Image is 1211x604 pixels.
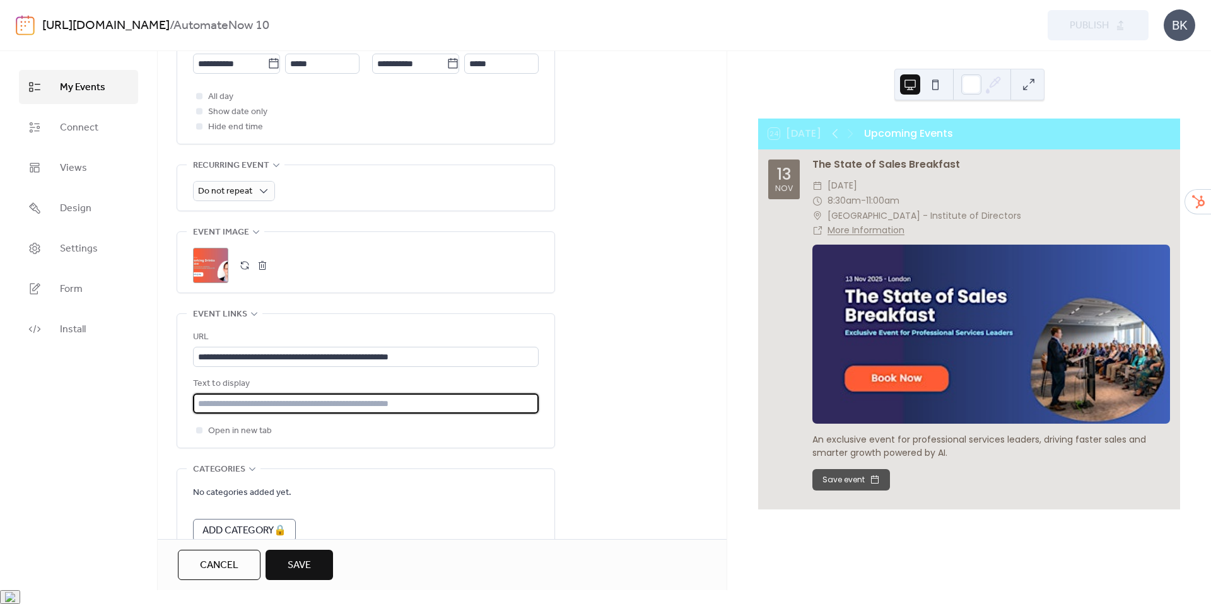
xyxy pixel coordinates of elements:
span: Install [60,322,86,337]
span: Cancel [200,558,238,573]
span: Categories [193,462,245,477]
span: Save [288,558,311,573]
span: Design [60,201,91,216]
span: Open in new tab [208,424,272,439]
a: Form [19,272,138,306]
span: Show date only [208,105,267,120]
div: Text to display [193,376,536,392]
div: ​ [812,194,822,209]
button: Save [266,550,333,580]
span: 8:30am [828,194,861,209]
b: AutomateNow 10 [173,14,269,38]
div: Upcoming Events [864,126,953,141]
img: logo [16,15,35,35]
div: ​ [812,209,822,224]
a: Install [19,312,138,346]
div: An exclusive event for professional services leaders, driving faster sales and smarter growth pow... [812,433,1170,460]
div: 13 [776,166,792,182]
span: 11:00am [866,194,899,209]
span: Settings [60,241,98,257]
a: My Events [19,70,138,104]
span: Form [60,282,83,297]
a: The State of Sales Breakfast [812,157,960,171]
a: Connect [19,110,138,144]
span: [DATE] [828,178,857,194]
span: Do not repeat [198,183,252,200]
div: ​ [812,178,822,194]
span: Event links [193,307,247,322]
span: Recurring event [193,158,269,173]
span: My Events [60,80,105,95]
a: Views [19,151,138,185]
span: Views [60,161,87,176]
span: No categories added yet. [193,485,291,501]
span: All day [208,90,233,105]
a: More Information [828,224,904,236]
a: [URL][DOMAIN_NAME] [42,14,170,38]
span: Event image [193,225,249,240]
a: Design [19,191,138,225]
span: Hide end time [208,120,263,135]
div: Nov [775,185,793,193]
div: URL [193,330,536,345]
span: - [861,194,866,209]
div: BK [1164,9,1195,41]
button: Cancel [178,550,260,580]
div: ​ [812,223,822,238]
div: ; [193,248,228,283]
b: / [170,14,173,38]
a: Settings [19,231,138,265]
span: [GEOGRAPHIC_DATA] - Institute of Directors [828,209,1021,224]
span: Connect [60,120,98,136]
button: Save event [812,469,890,491]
